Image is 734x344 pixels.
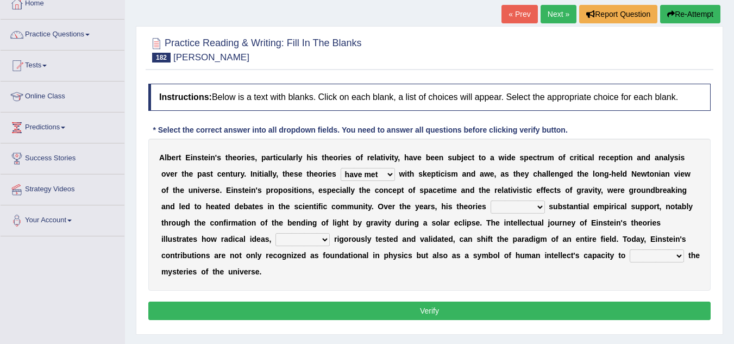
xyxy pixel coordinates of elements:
[249,186,251,195] b: i
[244,186,249,195] b: e
[598,153,601,162] b: r
[204,186,209,195] b: e
[185,153,190,162] b: E
[584,153,588,162] b: c
[513,170,516,178] b: t
[250,153,255,162] b: s
[663,153,668,162] b: a
[647,170,650,178] b: t
[680,153,685,162] b: s
[167,153,172,162] b: b
[258,186,262,195] b: s
[457,153,462,162] b: b
[244,170,246,178] b: .
[494,170,497,178] b: ,
[257,170,259,178] b: i
[574,153,576,162] b: r
[606,153,610,162] b: c
[479,153,481,162] b: t
[660,5,720,23] button: Re-Attempt
[266,153,270,162] b: a
[283,170,285,178] b: t
[367,153,370,162] b: r
[250,170,253,178] b: I
[614,153,619,162] b: p
[256,186,258,195] b: '
[379,186,384,195] b: o
[294,186,297,195] b: t
[202,170,206,178] b: a
[525,170,529,178] b: y
[431,170,436,178] b: p
[569,153,574,162] b: c
[296,153,298,162] b: l
[678,170,680,178] b: i
[423,170,427,178] b: k
[641,170,647,178] b: w
[405,170,407,178] b: i
[397,186,401,195] b: p
[148,84,711,111] h4: Below is a text with blanks. Click on each blank, a list of choices will appear. Select the appro...
[564,170,568,178] b: e
[649,170,654,178] b: o
[520,170,525,178] b: e
[287,153,289,162] b: l
[191,153,193,162] b: i
[529,153,533,162] b: e
[198,186,200,195] b: i
[268,170,271,178] b: l
[490,153,494,162] b: a
[360,153,363,162] b: f
[362,186,367,195] b: h
[555,170,560,178] b: n
[206,170,210,178] b: s
[259,170,262,178] b: t
[390,153,392,162] b: i
[463,153,468,162] b: e
[441,170,445,178] b: c
[318,186,323,195] b: e
[375,186,379,195] b: c
[679,153,681,162] b: i
[619,153,622,162] b: t
[388,186,393,195] b: c
[175,153,178,162] b: r
[298,170,303,178] b: e
[287,186,292,195] b: s
[293,153,296,162] b: r
[312,186,314,195] b: ,
[471,170,476,178] b: d
[399,170,405,178] b: w
[340,186,342,195] b: i
[278,186,283,195] b: p
[165,153,167,162] b: l
[1,143,124,171] a: Success Stories
[505,170,509,178] b: s
[462,170,466,178] b: a
[641,153,646,162] b: n
[264,170,268,178] b: a
[480,170,484,178] b: a
[595,170,600,178] b: o
[217,170,222,178] b: c
[348,186,350,195] b: l
[152,53,171,62] span: 182
[266,186,271,195] b: p
[1,51,124,78] a: Tests
[251,186,256,195] b: n
[202,153,204,162] b: t
[350,186,355,195] b: y
[665,170,670,178] b: n
[275,153,278,162] b: i
[303,186,308,195] b: n
[438,170,441,178] b: i
[680,170,685,178] b: e
[262,170,264,178] b: i
[384,186,388,195] b: n
[430,153,435,162] b: e
[620,170,623,178] b: l
[451,170,457,178] b: m
[621,153,623,162] b: i
[233,153,237,162] b: e
[314,170,318,178] b: e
